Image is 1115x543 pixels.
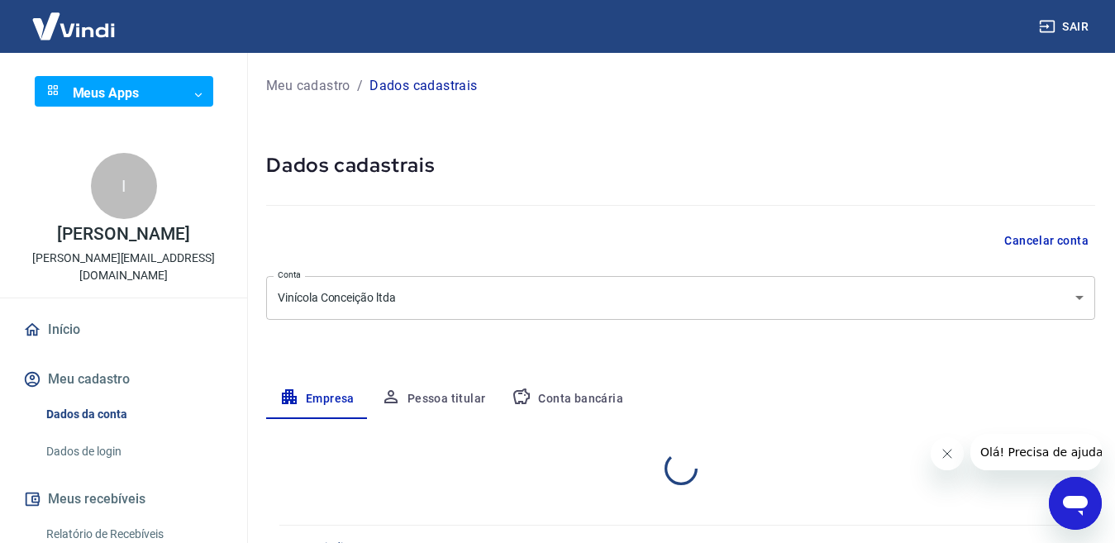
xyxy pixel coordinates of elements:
div: Vinícola Conceição ltda [266,276,1095,320]
iframe: Mensagem da empresa [970,434,1102,470]
button: Meus recebíveis [20,481,227,517]
a: Dados de login [40,435,227,469]
iframe: Botão para abrir a janela de mensagens [1049,477,1102,530]
p: [PERSON_NAME][EMAIL_ADDRESS][DOMAIN_NAME] [13,250,234,284]
button: Pessoa titular [368,379,499,419]
p: Dados cadastrais [369,76,477,96]
button: Empresa [266,379,368,419]
a: Dados da conta [40,398,227,431]
p: [PERSON_NAME] [57,226,189,243]
iframe: Fechar mensagem [931,437,964,470]
div: I [91,153,157,219]
a: Meu cadastro [266,76,350,96]
button: Sair [1036,12,1095,42]
h5: Dados cadastrais [266,152,1095,179]
button: Conta bancária [498,379,636,419]
label: Conta [278,269,301,281]
button: Meu cadastro [20,361,227,398]
span: Olá! Precisa de ajuda? [10,12,139,25]
img: Vindi [20,1,127,51]
p: / [357,76,363,96]
button: Cancelar conta [998,226,1095,256]
a: Início [20,312,227,348]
